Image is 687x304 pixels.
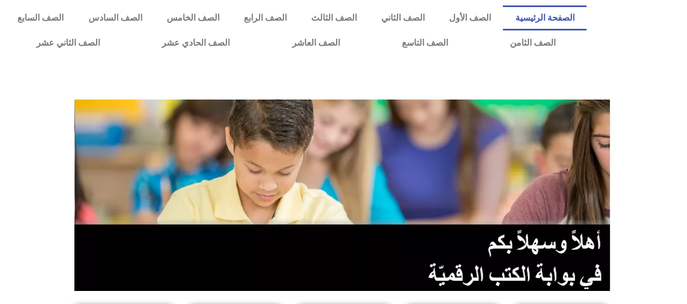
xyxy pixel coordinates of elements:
a: الصف الرابع [231,5,299,30]
a: الصف العاشر [261,30,371,55]
a: الصف الأول [437,5,503,30]
a: الصف التاسع [371,30,479,55]
a: الصف السابع [5,5,76,30]
a: الصفحة الرئيسية [503,5,587,30]
a: الصف السادس [76,5,154,30]
a: الصف الحادي عشر [131,30,261,55]
a: الصف الثامن [479,30,587,55]
a: الصف الخامس [154,5,231,30]
a: الصف الثاني [369,5,437,30]
a: الصف الثالث [299,5,369,30]
a: الصف الثاني عشر [5,30,131,55]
